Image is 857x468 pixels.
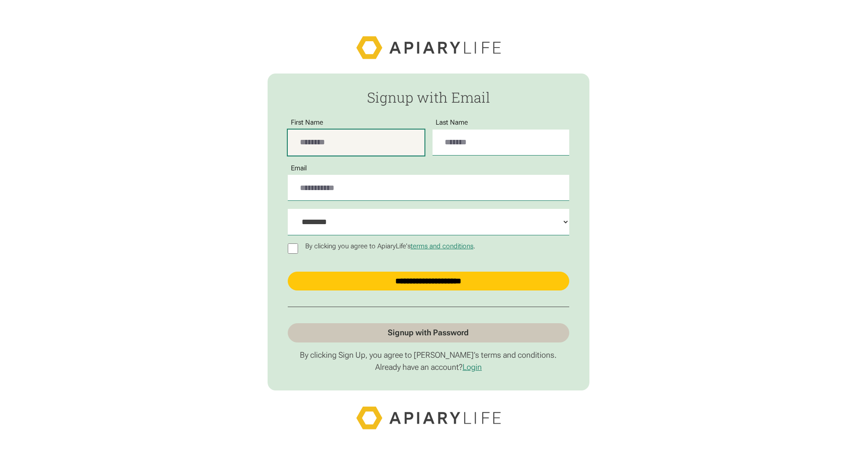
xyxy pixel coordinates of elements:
a: Login [463,362,482,372]
label: First Name [288,119,327,126]
label: Email [288,165,310,172]
p: By clicking you agree to ApiaryLife's . [302,243,479,250]
label: Last Name [433,119,472,126]
h2: Signup with Email [288,90,569,105]
a: terms and conditions [411,242,473,250]
a: Signup with Password [288,323,569,342]
p: Already have an account? [288,362,569,372]
p: By clicking Sign Up, you agree to [PERSON_NAME]’s terms and conditions. [288,350,569,360]
form: Passwordless Signup [268,74,589,390]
